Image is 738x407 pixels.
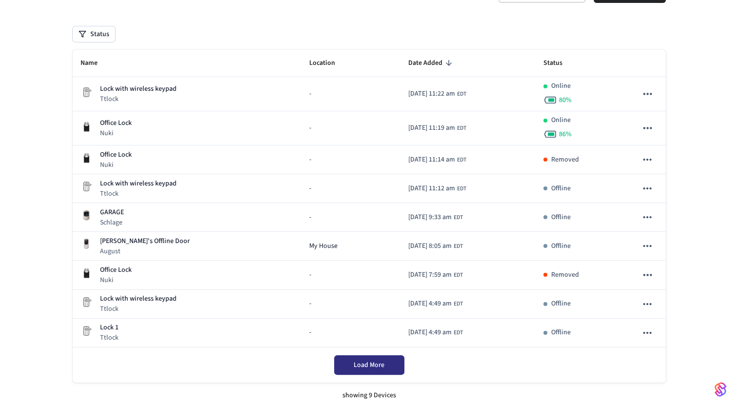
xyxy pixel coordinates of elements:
span: [DATE] 11:12 am [408,183,455,194]
span: 86 % [559,129,572,139]
img: Placeholder Lock Image [80,325,92,337]
p: Online [551,81,571,91]
p: Ttlock [100,189,177,199]
img: Schlage Sense Smart Deadbolt with Camelot Trim, Front [80,209,92,221]
p: Schlage [100,218,124,227]
span: My House [309,241,338,251]
span: EDT [454,328,463,337]
span: Location [309,56,348,71]
span: Status [543,56,575,71]
div: America/New_York [408,270,463,280]
span: - [309,123,311,133]
p: Offline [551,212,571,223]
div: America/New_York [408,212,463,223]
img: Placeholder Lock Image [80,86,92,98]
img: Nuki Smart Lock 3.0 Pro Black, Front [80,267,92,279]
span: Date Added [408,56,455,71]
span: EDT [457,90,466,99]
p: Ttlock [100,333,119,343]
p: Removed [551,270,579,280]
p: Office Lock [100,265,132,275]
p: GARAGE [100,207,124,218]
p: Offline [551,241,571,251]
div: America/New_York [408,155,466,165]
p: Lock with wireless keypad [100,179,177,189]
span: - [309,212,311,223]
p: Office Lock [100,118,132,128]
span: EDT [454,271,463,280]
div: America/New_York [408,241,463,251]
div: America/New_York [408,299,463,309]
p: Offline [551,183,571,194]
p: Nuki [100,128,132,138]
p: Removed [551,155,579,165]
div: America/New_York [408,89,466,99]
table: sticky table [73,50,666,347]
div: America/New_York [408,327,463,338]
p: Lock with wireless keypad [100,294,177,304]
p: Offline [551,299,571,309]
div: America/New_York [408,183,466,194]
span: [DATE] 8:05 am [408,241,452,251]
span: [DATE] 11:22 am [408,89,455,99]
span: EDT [454,300,463,308]
span: [DATE] 4:49 am [408,299,452,309]
span: Name [80,56,110,71]
p: Online [551,115,571,125]
span: EDT [454,242,463,251]
span: EDT [457,184,466,193]
p: Ttlock [100,304,177,314]
span: EDT [457,156,466,164]
span: [DATE] 7:59 am [408,270,452,280]
span: EDT [454,213,463,222]
img: SeamLogoGradient.69752ec5.svg [715,382,726,397]
img: Yale Assure Touchscreen Wifi Smart Lock, Satin Nickel, Front [80,238,92,250]
p: [PERSON_NAME]'s Offline Door [100,236,190,246]
p: Ttlock [100,94,177,104]
span: [DATE] 11:14 am [408,155,455,165]
p: Lock 1 [100,323,119,333]
span: - [309,155,311,165]
div: America/New_York [408,123,466,133]
p: August [100,246,190,256]
span: - [309,299,311,309]
p: Lock with wireless keypad [100,84,177,94]
img: Nuki Smart Lock 3.0 Pro Black, Front [80,152,92,163]
p: Nuki [100,275,132,285]
span: - [309,327,311,338]
img: Placeholder Lock Image [80,181,92,192]
span: 80 % [559,95,572,105]
span: - [309,183,311,194]
span: - [309,270,311,280]
p: Nuki [100,160,132,170]
button: Load More [334,355,404,375]
img: Placeholder Lock Image [80,296,92,308]
span: [DATE] 11:19 am [408,123,455,133]
span: [DATE] 4:49 am [408,327,452,338]
img: Nuki Smart Lock 3.0 Pro Black, Front [80,121,92,132]
span: Load More [354,360,384,370]
span: - [309,89,311,99]
p: Offline [551,327,571,338]
p: Office Lock [100,150,132,160]
span: [DATE] 9:33 am [408,212,452,223]
span: EDT [457,124,466,133]
button: Status [73,26,115,42]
